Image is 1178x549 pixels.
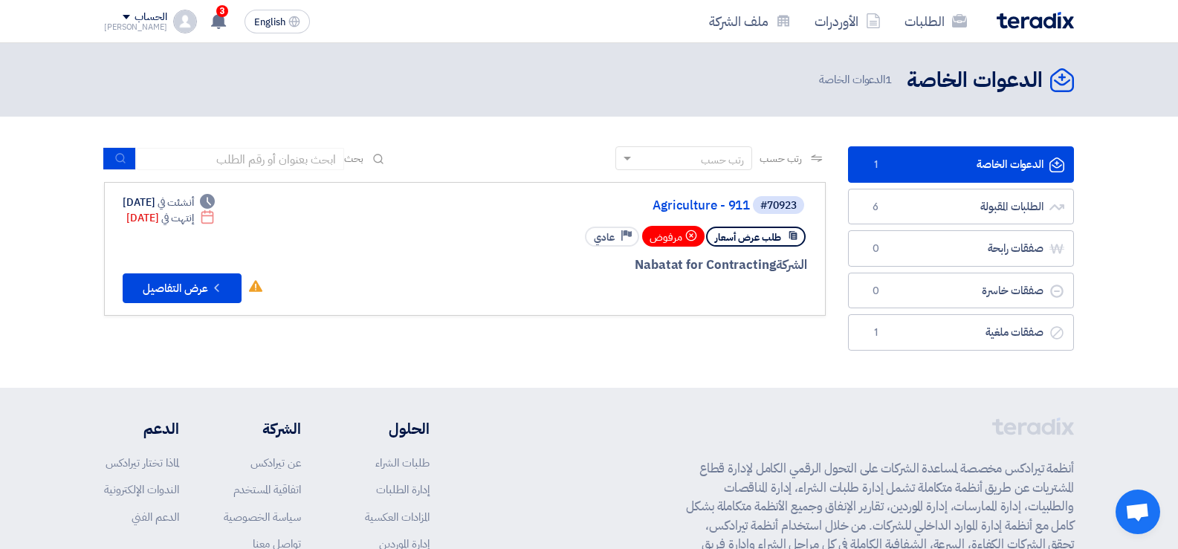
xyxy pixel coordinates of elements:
[803,4,893,39] a: الأوردرات
[245,10,310,33] button: English
[885,71,892,88] span: 1
[344,151,363,166] span: بحث
[126,210,215,226] div: [DATE]
[715,230,781,244] span: طلب عرض أسعار
[365,509,430,525] a: المزادات العكسية
[642,226,705,247] div: مرفوض
[104,23,167,31] div: [PERSON_NAME]
[104,418,179,440] li: الدعم
[224,509,301,525] a: سياسة الخصوصية
[250,455,301,471] a: عن تيرادكس
[907,66,1043,95] h2: الدعوات الخاصة
[867,325,884,340] span: 1
[136,148,344,170] input: ابحث بعنوان أو رقم الطلب
[997,12,1074,29] img: Teradix logo
[375,455,430,471] a: طلبات الشراء
[254,17,285,27] span: English
[848,230,1074,267] a: صفقات رابحة0
[1116,490,1160,534] a: Open chat
[224,418,301,440] li: الشركة
[848,314,1074,351] a: صفقات ملغية1
[123,273,242,303] button: عرض التفاصيل
[760,151,802,166] span: رتب حسب
[346,418,430,440] li: الحلول
[701,152,744,168] div: رتب حسب
[216,5,228,17] span: 3
[132,509,179,525] a: الدعم الفني
[867,284,884,299] span: 0
[848,146,1074,183] a: الدعوات الخاصة1
[123,195,215,210] div: [DATE]
[104,481,179,498] a: الندوات الإلكترونية
[893,4,979,39] a: الطلبات
[135,11,166,24] div: الحساب
[697,4,803,39] a: ملف الشركة
[848,273,1074,309] a: صفقات خاسرة0
[867,241,884,256] span: 0
[594,230,615,244] span: عادي
[173,10,197,33] img: profile_test.png
[158,195,193,210] span: أنشئت في
[376,481,430,498] a: إدارة الطلبات
[867,157,884,172] span: 1
[161,210,193,226] span: إنتهت في
[819,71,895,88] span: الدعوات الخاصة
[233,481,301,498] a: اتفاقية المستخدم
[760,201,797,211] div: #70923
[867,200,884,215] span: 6
[106,455,179,471] a: لماذا تختار تيرادكس
[776,256,808,274] span: الشركة
[453,199,750,212] a: Agriculture - 911
[450,256,807,275] div: Nabatat for Contracting
[848,189,1074,225] a: الطلبات المقبولة6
